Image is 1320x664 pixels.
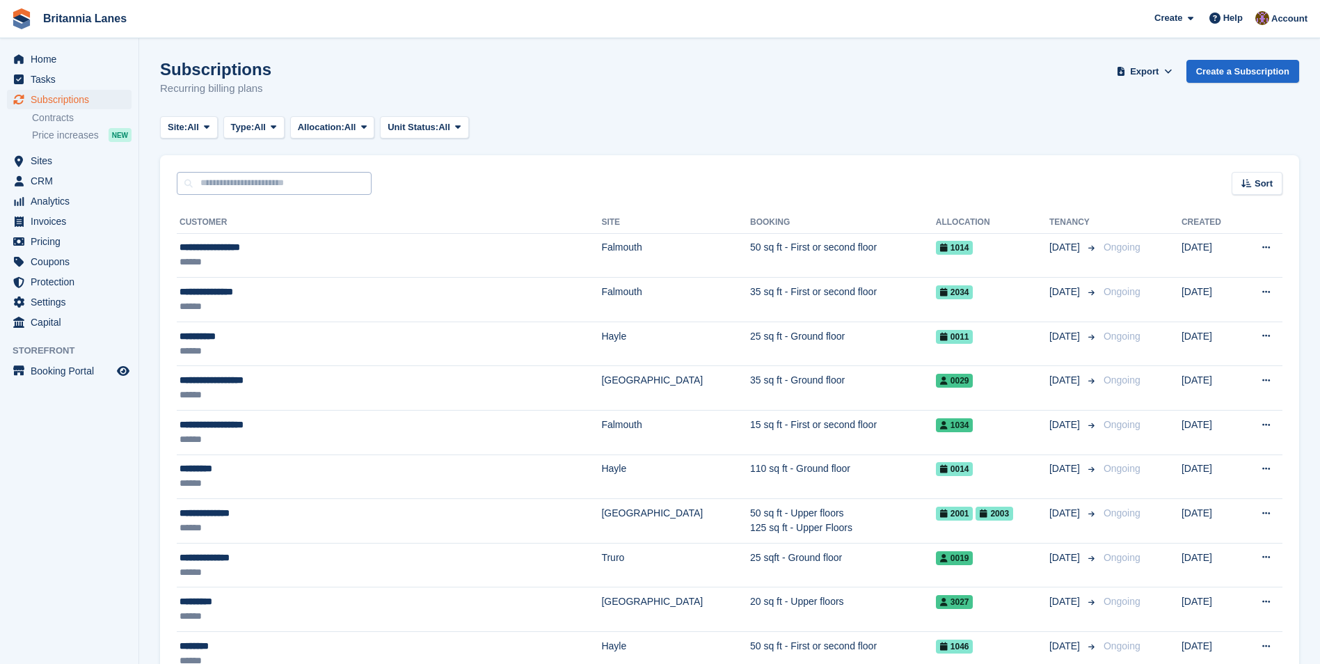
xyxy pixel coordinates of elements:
[601,499,750,544] td: [GEOGRAPHIC_DATA]
[31,313,114,332] span: Capital
[1255,177,1273,191] span: Sort
[750,411,936,455] td: 15 sq ft - First or second floor
[31,151,114,171] span: Sites
[168,120,187,134] span: Site:
[7,252,132,271] a: menu
[1182,499,1240,544] td: [DATE]
[32,129,99,142] span: Price increases
[1104,286,1140,297] span: Ongoing
[31,90,114,109] span: Subscriptions
[160,81,271,97] p: Recurring billing plans
[1049,506,1083,521] span: [DATE]
[936,418,973,432] span: 1034
[750,278,936,322] td: 35 sq ft - First or second floor
[290,116,375,139] button: Allocation: All
[31,252,114,271] span: Coupons
[1049,551,1083,565] span: [DATE]
[31,232,114,251] span: Pricing
[38,7,132,30] a: Britannia Lanes
[1104,242,1140,253] span: Ongoing
[344,120,356,134] span: All
[31,212,114,231] span: Invoices
[1104,419,1140,430] span: Ongoing
[11,8,32,29] img: stora-icon-8386f47178a22dfd0bd8f6a31ec36ba5ce8667c1dd55bd0f319d3a0aa187defe.svg
[1186,60,1299,83] a: Create a Subscription
[1182,587,1240,632] td: [DATE]
[7,313,132,332] a: menu
[7,151,132,171] a: menu
[7,232,132,251] a: menu
[109,128,132,142] div: NEW
[160,60,271,79] h1: Subscriptions
[750,233,936,278] td: 50 sq ft - First or second floor
[7,212,132,231] a: menu
[1182,543,1240,587] td: [DATE]
[7,49,132,69] a: menu
[1049,373,1083,388] span: [DATE]
[160,116,218,139] button: Site: All
[13,344,138,358] span: Storefront
[1223,11,1243,25] span: Help
[601,278,750,322] td: Falmouth
[750,587,936,632] td: 20 sq ft - Upper floors
[1049,329,1083,344] span: [DATE]
[438,120,450,134] span: All
[31,272,114,292] span: Protection
[1104,552,1140,563] span: Ongoing
[1182,454,1240,499] td: [DATE]
[298,120,344,134] span: Allocation:
[7,292,132,312] a: menu
[1104,640,1140,651] span: Ongoing
[380,116,468,139] button: Unit Status: All
[1049,639,1083,654] span: [DATE]
[7,191,132,211] a: menu
[1104,596,1140,607] span: Ongoing
[32,111,132,125] a: Contracts
[31,292,114,312] span: Settings
[601,366,750,411] td: [GEOGRAPHIC_DATA]
[1271,12,1307,26] span: Account
[31,361,114,381] span: Booking Portal
[32,127,132,143] a: Price increases NEW
[1049,240,1083,255] span: [DATE]
[115,363,132,379] a: Preview store
[601,322,750,366] td: Hayle
[1182,233,1240,278] td: [DATE]
[1104,463,1140,474] span: Ongoing
[601,411,750,455] td: Falmouth
[750,322,936,366] td: 25 sq ft - Ground floor
[750,499,936,544] td: 50 sq ft - Upper floors 125 sq ft - Upper Floors
[936,330,973,344] span: 0011
[750,212,936,234] th: Booking
[1255,11,1269,25] img: Andy Collier
[1182,366,1240,411] td: [DATE]
[601,543,750,587] td: Truro
[1049,461,1083,476] span: [DATE]
[31,191,114,211] span: Analytics
[601,212,750,234] th: Site
[7,70,132,89] a: menu
[31,70,114,89] span: Tasks
[1182,212,1240,234] th: Created
[1182,411,1240,455] td: [DATE]
[1104,507,1140,519] span: Ongoing
[601,587,750,632] td: [GEOGRAPHIC_DATA]
[223,116,285,139] button: Type: All
[177,212,601,234] th: Customer
[388,120,438,134] span: Unit Status:
[231,120,255,134] span: Type:
[936,595,973,609] span: 3027
[750,454,936,499] td: 110 sq ft - Ground floor
[31,171,114,191] span: CRM
[7,90,132,109] a: menu
[936,640,973,654] span: 1046
[7,361,132,381] a: menu
[936,212,1049,234] th: Allocation
[936,241,973,255] span: 1014
[1182,278,1240,322] td: [DATE]
[1049,418,1083,432] span: [DATE]
[750,543,936,587] td: 25 sqft - Ground floor
[31,49,114,69] span: Home
[936,507,973,521] span: 2001
[187,120,199,134] span: All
